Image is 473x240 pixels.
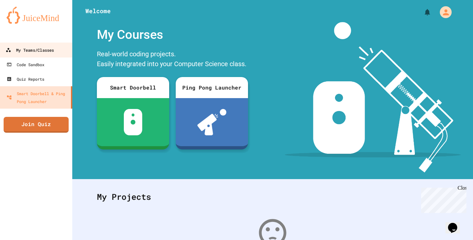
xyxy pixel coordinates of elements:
div: Chat with us now!Close [3,3,45,42]
div: My Projects [90,184,455,210]
img: ppl-with-ball.png [197,109,227,135]
img: sdb-white.svg [124,109,143,135]
div: Code Sandbox [7,61,44,68]
div: Smart Doorbell & Ping Pong Launcher [7,90,68,105]
img: logo-orange.svg [7,7,66,24]
div: My Courses [94,22,251,47]
div: My Account [433,5,453,20]
div: Real-world coding projects. Easily integrated into your Computer Science class. [94,47,251,72]
iframe: chat widget [445,214,466,233]
a: Join Quiz [4,117,69,133]
div: Quiz Reports [7,75,44,83]
img: banner-image-my-projects.png [285,22,461,173]
iframe: chat widget [418,185,466,213]
div: Smart Doorbell [97,77,169,98]
div: My Teams/Classes [6,46,54,54]
div: Ping Pong Launcher [176,77,248,98]
div: My Notifications [411,7,433,18]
